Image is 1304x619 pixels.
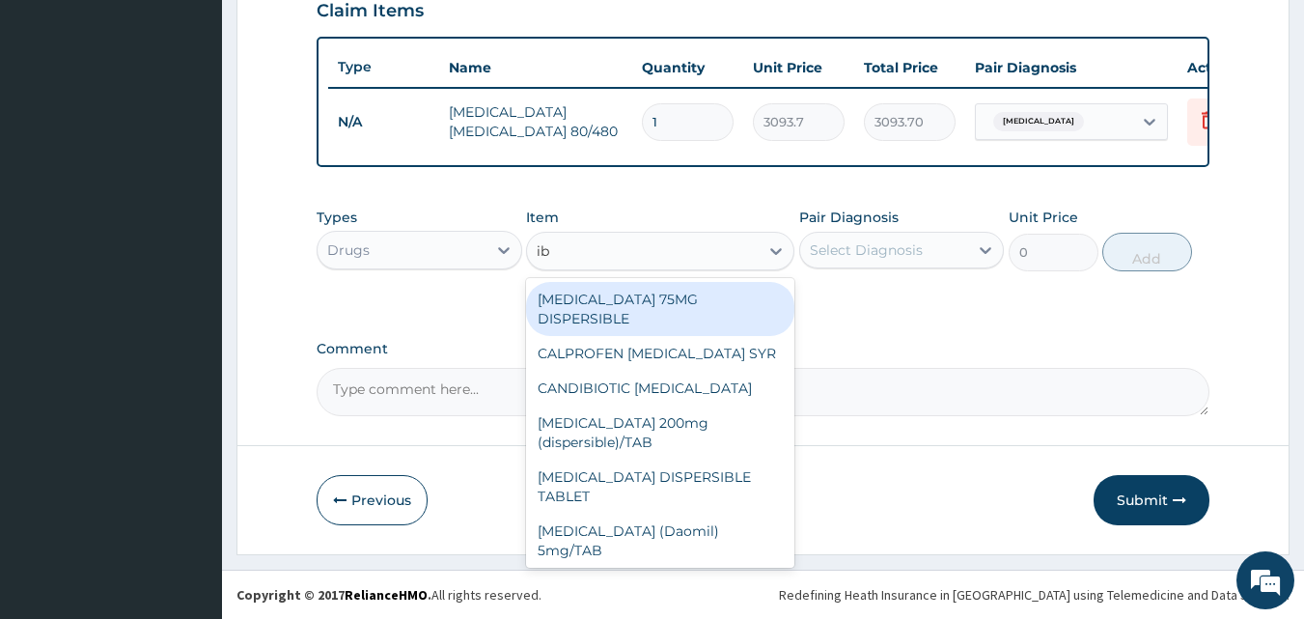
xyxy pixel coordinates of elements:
td: [MEDICAL_DATA] [MEDICAL_DATA] 80/480 [439,93,632,151]
textarea: Type your message and hit 'Enter' [10,413,368,481]
div: [MEDICAL_DATA] DISPERSIBLE TABLET [526,460,794,514]
button: Add [1102,233,1192,271]
footer: All rights reserved. [222,570,1304,619]
th: Type [328,49,439,85]
th: Unit Price [743,48,854,87]
label: Types [317,210,357,226]
label: Unit Price [1009,208,1078,227]
a: RelianceHMO [345,586,428,604]
div: [MEDICAL_DATA] (Daomil) 5mg/TAB [526,514,794,568]
div: [MEDICAL_DATA] 200mg (dispersible)/TAB [526,406,794,460]
div: Drugs [327,240,370,260]
h3: Claim Items [317,1,424,22]
div: [MEDICAL_DATA] 75MG DISPERSIBLE [526,282,794,336]
label: Pair Diagnosis [799,208,899,227]
th: Total Price [854,48,965,87]
div: Redefining Heath Insurance in [GEOGRAPHIC_DATA] using Telemedicine and Data Science! [779,585,1290,605]
div: CALPROFEN [MEDICAL_DATA] SYR [526,336,794,371]
th: Quantity [632,48,743,87]
label: Item [526,208,559,227]
strong: Copyright © 2017 . [236,586,431,604]
div: Chat with us now [100,108,324,133]
span: We're online! [112,186,266,381]
button: Submit [1094,475,1209,525]
th: Name [439,48,632,87]
span: [MEDICAL_DATA] [993,112,1084,131]
th: Pair Diagnosis [965,48,1178,87]
button: Previous [317,475,428,525]
label: Comment [317,341,1210,357]
div: CANDIBIOTIC [MEDICAL_DATA] [526,371,794,406]
th: Actions [1178,48,1274,87]
td: N/A [328,104,439,140]
div: Minimize live chat window [317,10,363,56]
img: d_794563401_company_1708531726252_794563401 [36,97,78,145]
div: Select Diagnosis [810,240,923,260]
